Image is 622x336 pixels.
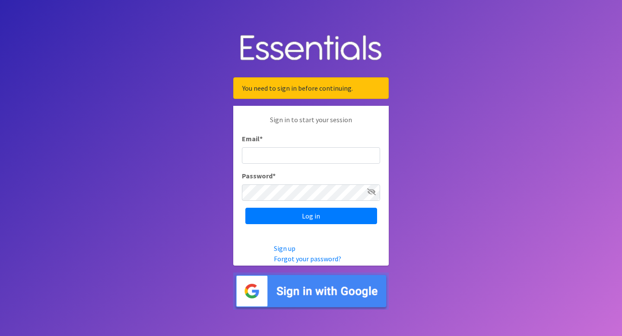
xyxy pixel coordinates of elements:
[273,171,276,180] abbr: required
[242,171,276,181] label: Password
[233,26,389,71] img: Human Essentials
[274,254,341,263] a: Forgot your password?
[242,133,263,144] label: Email
[260,134,263,143] abbr: required
[245,208,377,224] input: Log in
[242,114,380,133] p: Sign in to start your session
[274,244,295,253] a: Sign up
[233,273,389,310] img: Sign in with Google
[233,77,389,99] div: You need to sign in before continuing.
